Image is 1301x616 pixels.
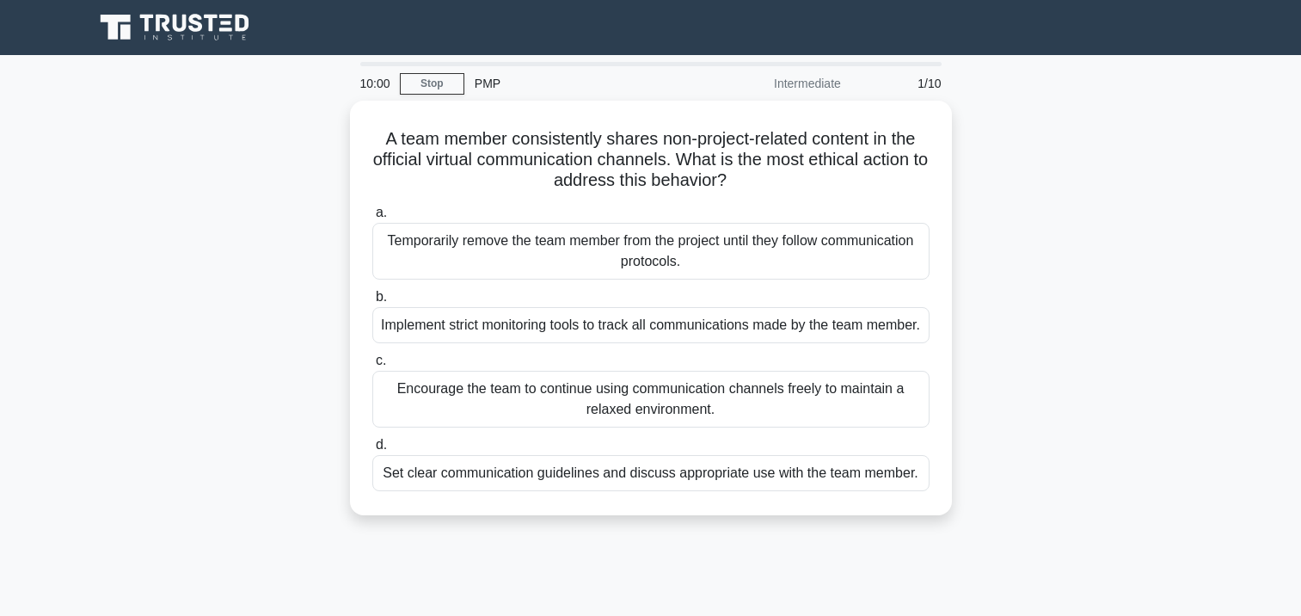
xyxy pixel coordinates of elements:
div: 10:00 [350,66,400,101]
div: PMP [464,66,701,101]
div: Implement strict monitoring tools to track all communications made by the team member. [372,307,930,343]
div: Intermediate [701,66,851,101]
a: Stop [400,73,464,95]
h5: A team member consistently shares non-project-related content in the official virtual communicati... [371,128,931,192]
span: d. [376,437,387,452]
span: c. [376,353,386,367]
div: Temporarily remove the team member from the project until they follow communication protocols. [372,223,930,280]
div: Set clear communication guidelines and discuss appropriate use with the team member. [372,455,930,491]
div: Encourage the team to continue using communication channels freely to maintain a relaxed environm... [372,371,930,428]
span: b. [376,289,387,304]
div: 1/10 [851,66,952,101]
span: a. [376,205,387,219]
